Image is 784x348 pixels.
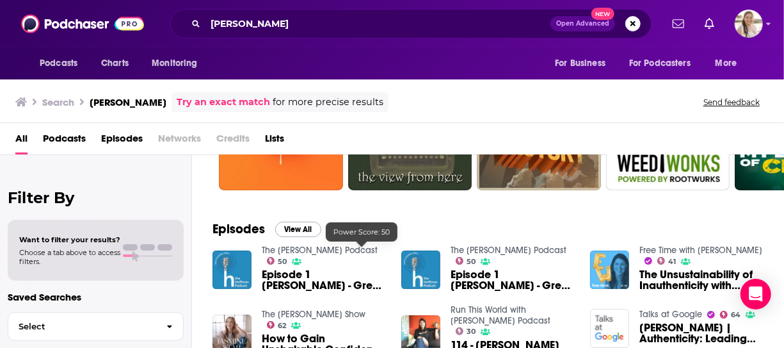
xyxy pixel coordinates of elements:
[720,311,741,319] a: 64
[639,269,764,291] a: The Unsustainability of Inauthenticity with Erin Weed
[267,257,287,265] a: 50
[639,309,702,320] a: Talks at Google
[716,54,737,72] span: More
[590,251,629,290] img: The Unsustainability of Inauthenticity with Erin Weed
[262,245,378,256] a: The Hoffman Podcast
[735,10,763,38] img: User Profile
[158,128,201,154] span: Networks
[467,329,476,335] span: 30
[8,312,184,341] button: Select
[668,13,689,35] a: Show notifications dropdown
[31,51,94,76] button: open menu
[740,279,771,310] div: Open Intercom Messenger
[275,222,321,237] button: View All
[550,16,615,31] button: Open AdvancedNew
[42,96,74,108] h3: Search
[8,291,184,303] p: Saved Searches
[707,51,753,76] button: open menu
[273,95,383,110] span: for more precise results
[90,96,166,108] h3: [PERSON_NAME]
[555,54,605,72] span: For Business
[8,322,156,331] span: Select
[101,54,129,72] span: Charts
[152,54,197,72] span: Monitoring
[451,269,575,291] span: Episode 1 [PERSON_NAME] - Great Loss and Great Success
[657,257,676,265] a: 41
[205,13,550,34] input: Search podcasts, credits, & more...
[19,248,120,266] span: Choose a tab above to access filters.
[43,128,86,154] a: Podcasts
[278,323,286,329] span: 62
[262,269,386,291] span: Episode 1 [PERSON_NAME] - Great Loss and Great Success
[467,259,476,265] span: 50
[456,327,476,335] a: 30
[267,321,287,329] a: 62
[278,259,287,265] span: 50
[93,51,136,76] a: Charts
[212,221,321,237] a: EpisodesView All
[212,251,252,290] img: Episode 1 Erin Weed - Great Loss and Great Success
[212,221,265,237] h2: Episodes
[101,128,143,154] a: Episodes
[265,128,284,154] a: Lists
[700,13,719,35] a: Show notifications dropdown
[262,309,365,320] a: The Jasmine Star Show
[451,245,566,256] a: The Hoffman Podcast
[731,312,740,318] span: 64
[216,128,250,154] span: Credits
[143,51,214,76] button: open menu
[546,51,621,76] button: open menu
[629,54,691,72] span: For Podcasters
[639,245,762,256] a: Free Time with Jenny Blake
[456,257,476,265] a: 50
[451,269,575,291] a: Episode 1 Erin Weed - Great Loss and Great Success
[19,235,120,244] span: Want to filter your results?
[735,10,763,38] span: Logged in as acquavie
[639,322,764,344] span: [PERSON_NAME] | Authenticity: Leading and Speaking with Your Head, Heart and Core
[639,269,764,291] span: The Unsustainability of Inauthenticity with [PERSON_NAME]
[15,128,28,154] a: All
[40,54,77,72] span: Podcasts
[170,9,652,38] div: Search podcasts, credits, & more...
[177,95,270,110] a: Try an exact match
[451,304,550,326] a: Run This World with Nicole DeBoom Podcast
[401,251,440,290] img: Episode 1 Erin Weed - Great Loss and Great Success
[668,259,676,265] span: 41
[621,51,709,76] button: open menu
[639,322,764,344] a: Erin Weed | Authenticity: Leading and Speaking with Your Head, Heart and Core
[590,309,629,348] img: Erin Weed | Authenticity: Leading and Speaking with Your Head, Heart and Core
[591,8,614,20] span: New
[21,12,144,36] img: Podchaser - Follow, Share and Rate Podcasts
[262,269,386,291] a: Episode 1 Erin Weed - Great Loss and Great Success
[556,21,609,27] span: Open Advanced
[8,188,184,207] h2: Filter By
[700,97,764,108] button: Send feedback
[735,10,763,38] button: Show profile menu
[326,222,397,242] div: Power Score: 50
